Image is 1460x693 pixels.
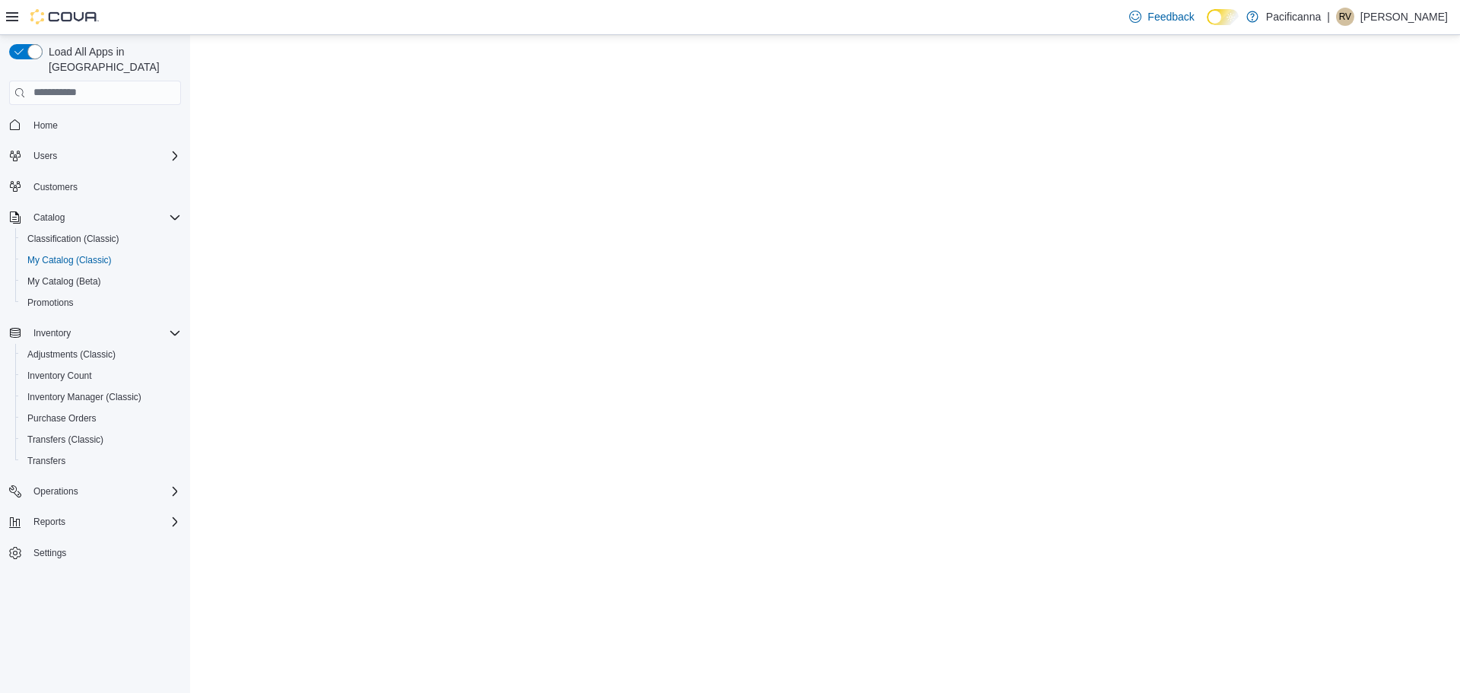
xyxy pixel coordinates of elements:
span: My Catalog (Beta) [21,272,181,291]
div: Rachael Veenstra [1336,8,1354,26]
p: [PERSON_NAME] [1360,8,1448,26]
button: Classification (Classic) [15,228,187,250]
a: Transfers (Classic) [21,431,109,449]
span: Settings [27,543,181,562]
span: Catalog [27,208,181,227]
span: Home [33,119,58,132]
button: Transfers [15,450,187,472]
span: Transfers (Classic) [21,431,181,449]
span: Inventory [33,327,71,339]
button: Inventory Count [15,365,187,386]
a: Promotions [21,294,80,312]
button: Catalog [27,208,71,227]
a: Inventory Count [21,367,98,385]
span: Adjustments (Classic) [21,345,181,364]
span: Home [27,116,181,135]
span: Inventory Count [21,367,181,385]
button: My Catalog (Classic) [15,250,187,271]
button: Inventory [27,324,77,342]
button: Reports [3,511,187,532]
button: Inventory [3,323,187,344]
a: Transfers [21,452,71,470]
span: Transfers [27,455,65,467]
button: Catalog [3,207,187,228]
a: My Catalog (Classic) [21,251,118,269]
button: Adjustments (Classic) [15,344,187,365]
span: Transfers (Classic) [27,434,103,446]
span: RV [1339,8,1351,26]
button: Reports [27,513,71,531]
button: My Catalog (Beta) [15,271,187,292]
span: Promotions [21,294,181,312]
span: Inventory Count [27,370,92,382]
span: Classification (Classic) [21,230,181,248]
span: Users [27,147,181,165]
span: Operations [33,485,78,497]
a: Settings [27,544,72,562]
span: Classification (Classic) [27,233,119,245]
span: Inventory [27,324,181,342]
button: Transfers (Classic) [15,429,187,450]
button: Purchase Orders [15,408,187,429]
span: Promotions [27,297,74,309]
input: Dark Mode [1207,9,1239,25]
span: Customers [33,181,78,193]
span: Purchase Orders [27,412,97,424]
span: Catalog [33,211,65,224]
span: Inventory Manager (Classic) [27,391,141,403]
span: My Catalog (Classic) [21,251,181,269]
a: Feedback [1123,2,1200,32]
a: Adjustments (Classic) [21,345,122,364]
a: My Catalog (Beta) [21,272,107,291]
button: Users [27,147,63,165]
a: Home [27,116,64,135]
a: Classification (Classic) [21,230,125,248]
span: My Catalog (Beta) [27,275,101,288]
span: Reports [33,516,65,528]
button: Operations [27,482,84,501]
span: Settings [33,547,66,559]
p: Pacificanna [1266,8,1321,26]
button: Home [3,114,187,136]
span: Purchase Orders [21,409,181,428]
button: Operations [3,481,187,502]
a: Purchase Orders [21,409,103,428]
button: Users [3,145,187,167]
a: Inventory Manager (Classic) [21,388,148,406]
span: Operations [27,482,181,501]
span: Customers [27,177,181,196]
p: | [1327,8,1330,26]
span: Inventory Manager (Classic) [21,388,181,406]
img: Cova [30,9,99,24]
span: Users [33,150,57,162]
span: Reports [27,513,181,531]
button: Promotions [15,292,187,313]
button: Inventory Manager (Classic) [15,386,187,408]
span: Load All Apps in [GEOGRAPHIC_DATA] [43,44,181,75]
a: Customers [27,178,84,196]
span: Feedback [1147,9,1194,24]
button: Customers [3,176,187,198]
span: Transfers [21,452,181,470]
span: My Catalog (Classic) [27,254,112,266]
button: Settings [3,542,187,564]
span: Adjustments (Classic) [27,348,116,361]
nav: Complex example [9,108,181,604]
